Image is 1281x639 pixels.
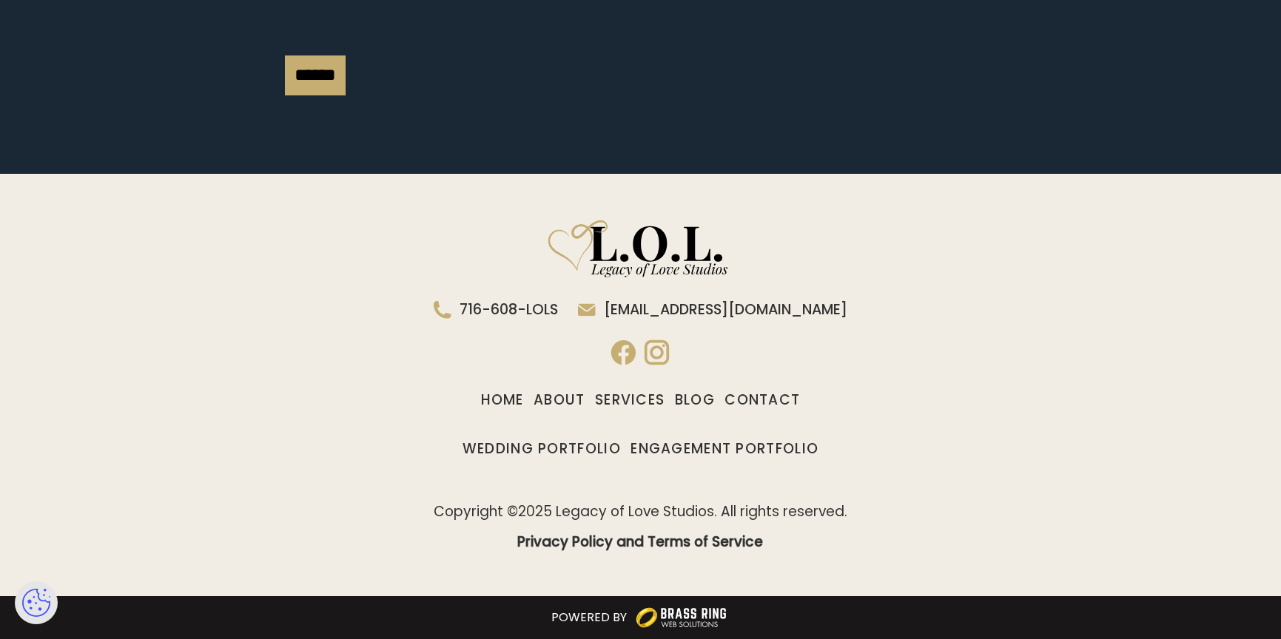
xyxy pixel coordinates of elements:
div: 716-608-LOLS [460,301,558,319]
a: 716-608-LOLS [434,301,558,319]
a: Home page [539,214,742,281]
a: facebook [610,339,637,366]
div: Powered by [551,610,627,625]
img: Brass Ring Web Solutions logo. [633,604,730,631]
img: Legacy of Love Studios logo. [539,214,742,281]
div: [EMAIL_ADDRESS][DOMAIN_NAME] [604,301,847,319]
a: About [534,386,585,415]
div: Open [15,581,58,624]
a: instagram [643,339,670,366]
a: Engagement Portfolio [631,434,818,463]
div: Copyright © 2025 Legacy of Love Studios. All rights reserved. [434,503,847,520]
a: Blog [675,386,715,415]
a: Wedding Portfolio [463,434,621,463]
a: Home [481,386,524,415]
a: [EMAIL_ADDRESS][DOMAIN_NAME] [578,301,847,319]
a: Services [595,386,665,415]
a: Contact [724,386,800,415]
a: Privacy Policy and Terms of Service [517,528,763,557]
